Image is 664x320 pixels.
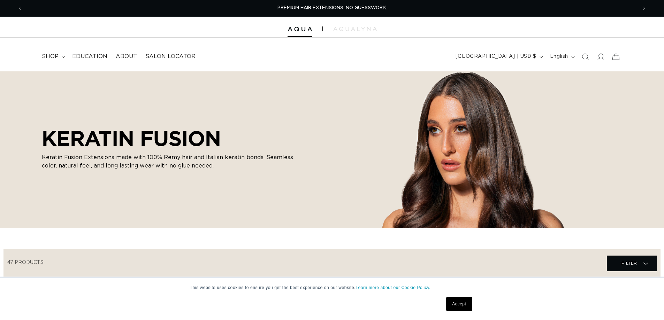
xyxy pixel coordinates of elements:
[42,126,307,150] h2: KERATIN FUSION
[42,53,59,60] span: shop
[578,49,593,64] summary: Search
[546,50,578,63] button: English
[333,27,377,31] img: aqualyna.com
[356,285,430,290] a: Learn more about our Cookie Policy.
[141,49,200,64] a: Salon Locator
[550,53,568,60] span: English
[636,2,652,15] button: Next announcement
[446,297,472,311] a: Accept
[12,2,28,15] button: Previous announcement
[451,50,546,63] button: [GEOGRAPHIC_DATA] | USD $
[607,256,657,271] summary: Filter
[7,260,44,265] span: 47 products
[456,53,536,60] span: [GEOGRAPHIC_DATA] | USD $
[116,53,137,60] span: About
[68,49,112,64] a: Education
[145,53,196,60] span: Salon Locator
[42,153,307,170] p: Keratin Fusion Extensions made with 100% Remy hair and Italian keratin bonds. Seamless color, nat...
[288,27,312,32] img: Aqua Hair Extensions
[72,53,107,60] span: Education
[38,49,68,64] summary: shop
[190,284,474,291] p: This website uses cookies to ensure you get the best experience on our website.
[277,6,387,10] span: PREMIUM HAIR EXTENSIONS. NO GUESSWORK.
[621,257,637,270] span: Filter
[112,49,141,64] a: About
